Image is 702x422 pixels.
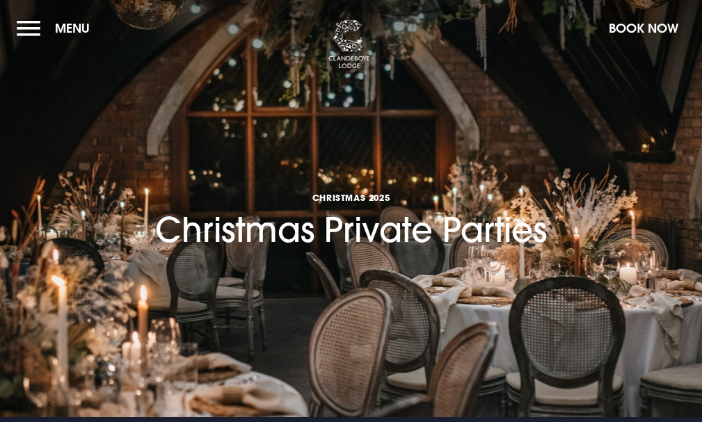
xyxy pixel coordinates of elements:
h1: Christmas Private Parties [155,139,547,250]
span: Menu [55,20,90,36]
span: Christmas 2025 [155,192,547,203]
button: Menu [17,13,97,43]
button: Book Now [602,13,685,43]
img: Clandeboye Lodge [328,20,370,69]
